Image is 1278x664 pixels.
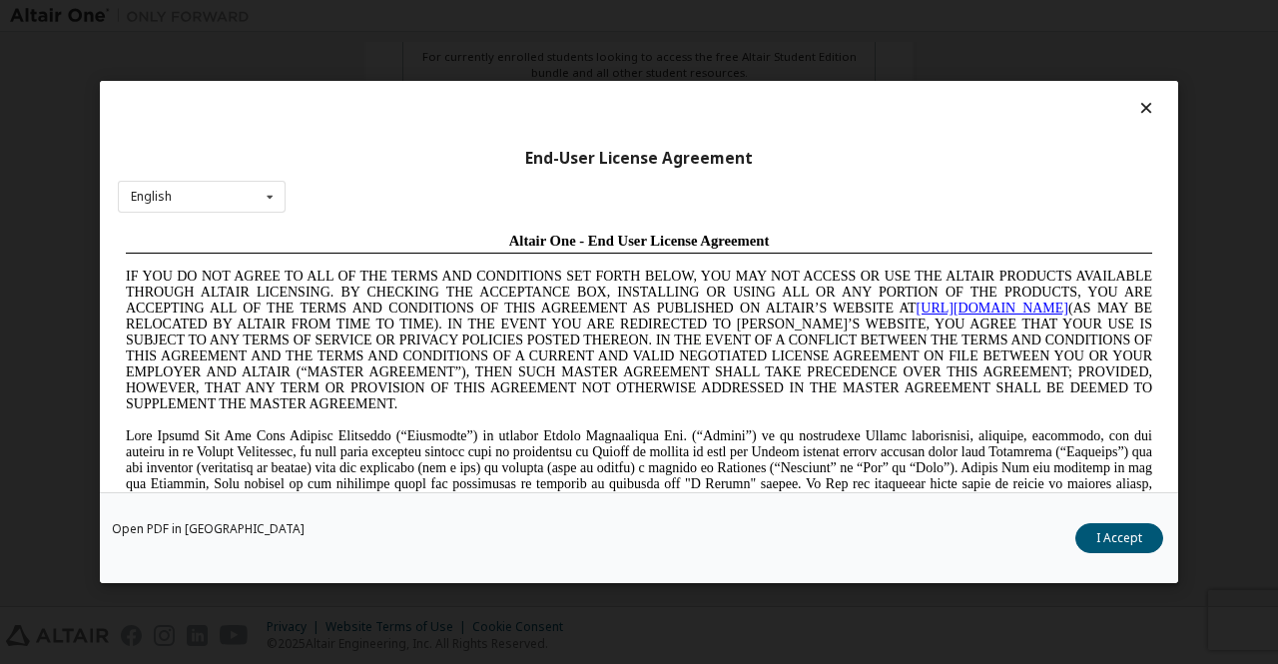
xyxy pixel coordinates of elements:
[8,204,1034,346] span: Lore Ipsumd Sit Ame Cons Adipisc Elitseddo (“Eiusmodte”) in utlabor Etdolo Magnaaliqua Eni. (“Adm...
[118,149,1160,169] div: End-User License Agreement
[391,8,652,24] span: Altair One - End User License Agreement
[799,76,951,91] a: [URL][DOMAIN_NAME]
[112,523,305,535] a: Open PDF in [GEOGRAPHIC_DATA]
[1075,523,1163,553] button: I Accept
[8,44,1034,187] span: IF YOU DO NOT AGREE TO ALL OF THE TERMS AND CONDITIONS SET FORTH BELOW, YOU MAY NOT ACCESS OR USE...
[131,191,172,203] div: English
